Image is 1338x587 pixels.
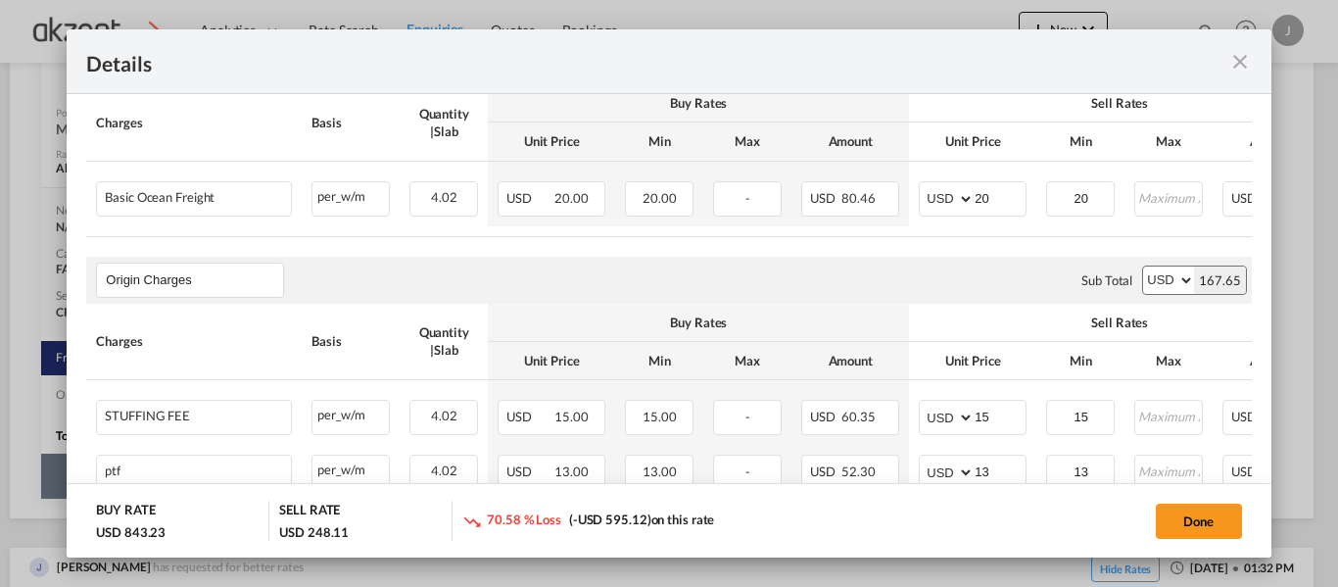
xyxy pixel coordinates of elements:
[1136,401,1202,430] input: Maximum Amount
[1213,122,1330,161] th: Amount
[909,122,1036,161] th: Unit Price
[498,94,899,112] div: Buy Rates
[1231,409,1257,424] span: USD
[615,122,703,161] th: Min
[431,408,457,423] span: 4.02
[506,409,551,424] span: USD
[105,464,120,478] div: ptf
[1213,342,1330,380] th: Amount
[86,49,1134,73] div: Details
[703,122,791,161] th: Max
[1156,504,1242,539] button: Done
[1136,182,1202,212] input: Maximum Amount
[462,512,482,531] md-icon: icon-trending-down
[106,266,283,295] input: Leg Name
[462,511,714,531] div: on this rate
[279,523,349,541] div: USD 248.11
[975,456,1026,485] input: 13
[975,182,1026,212] input: 20
[506,464,551,479] span: USD
[1036,122,1124,161] th: Min
[909,342,1036,380] th: Unit Price
[431,463,457,478] span: 4.02
[643,409,677,424] span: 15.00
[105,190,215,205] div: Basic Ocean Freight
[1048,182,1114,212] input: Minimum Amount
[488,342,615,380] th: Unit Price
[487,512,561,527] span: 70.58 % Loss
[841,190,876,206] span: 80.46
[488,122,615,161] th: Unit Price
[1231,464,1257,479] span: USD
[791,122,909,161] th: Amount
[791,342,909,380] th: Amount
[96,523,166,541] div: USD 843.23
[810,190,838,206] span: USD
[1036,342,1124,380] th: Min
[311,114,390,131] div: Basis
[554,464,589,479] span: 13.00
[96,501,155,523] div: BUY RATE
[643,190,677,206] span: 20.00
[615,342,703,380] th: Min
[1081,271,1132,289] div: Sub Total
[745,190,750,206] span: -
[975,401,1026,430] input: 15
[919,94,1320,112] div: Sell Rates
[554,409,589,424] span: 15.00
[703,342,791,380] th: Max
[1194,267,1245,294] div: 167.65
[841,464,876,479] span: 52.30
[745,464,750,479] span: -
[311,332,390,350] div: Basis
[67,29,1270,558] md-dialog: Port of Loading ...
[554,190,589,206] span: 20.00
[105,409,190,423] div: STUFFING FEE
[810,409,838,424] span: USD
[841,409,876,424] span: 60.35
[498,314,899,331] div: Buy Rates
[643,464,677,479] span: 13.00
[569,512,651,527] span: (-USD 595.12)
[1048,456,1114,485] input: Minimum Amount
[312,401,389,425] div: per_w/m
[810,464,838,479] span: USD
[312,456,389,480] div: per_w/m
[1228,50,1252,73] md-icon: icon-close fg-AAA8AD m-0 cursor
[1124,342,1213,380] th: Max
[409,323,478,359] div: Quantity | Slab
[1136,456,1202,485] input: Maximum Amount
[506,190,551,206] span: USD
[431,189,457,205] span: 4.02
[1124,122,1213,161] th: Max
[745,409,750,424] span: -
[96,114,292,131] div: Charges
[96,332,292,350] div: Charges
[409,105,478,140] div: Quantity | Slab
[312,182,389,207] div: per_w/m
[1231,190,1257,206] span: USD
[919,314,1320,331] div: Sell Rates
[279,501,340,523] div: SELL RATE
[1048,401,1114,430] input: Minimum Amount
